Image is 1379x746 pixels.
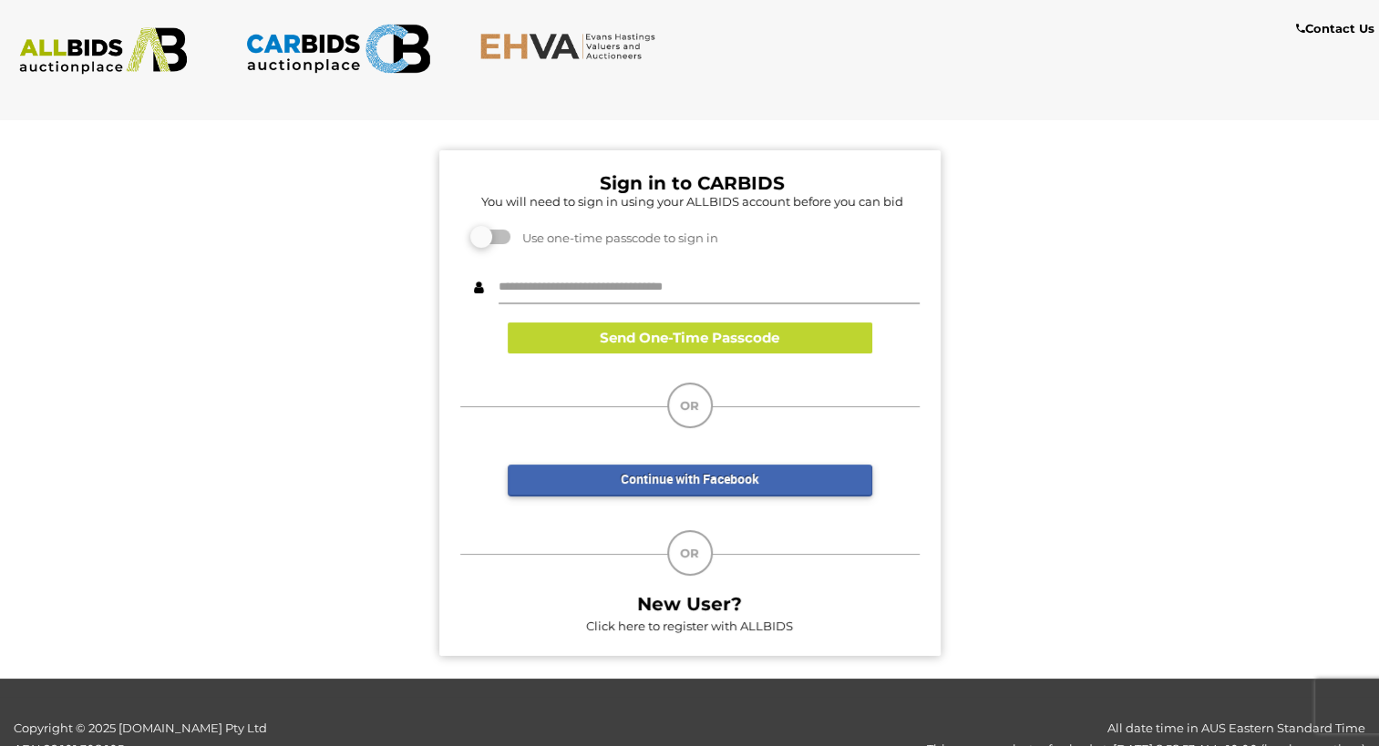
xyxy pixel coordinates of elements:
b: Sign in to CARBIDS [600,172,785,194]
img: ALLBIDS.com.au [10,27,196,75]
b: New User? [637,593,742,615]
div: OR [667,383,713,428]
button: Send One-Time Passcode [508,322,872,354]
div: OR [667,530,713,576]
span: Use one-time passcode to sign in [513,230,718,245]
a: Click here to register with ALLBIDS [586,618,793,633]
img: EHVA.com.au [479,32,665,60]
img: CARBIDS.com.au [245,18,431,79]
h5: You will need to sign in using your ALLBIDS account before you can bid [465,195,920,208]
a: Contact Us [1296,18,1379,39]
b: Contact Us [1296,21,1374,36]
a: Continue with Facebook [508,465,872,496]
